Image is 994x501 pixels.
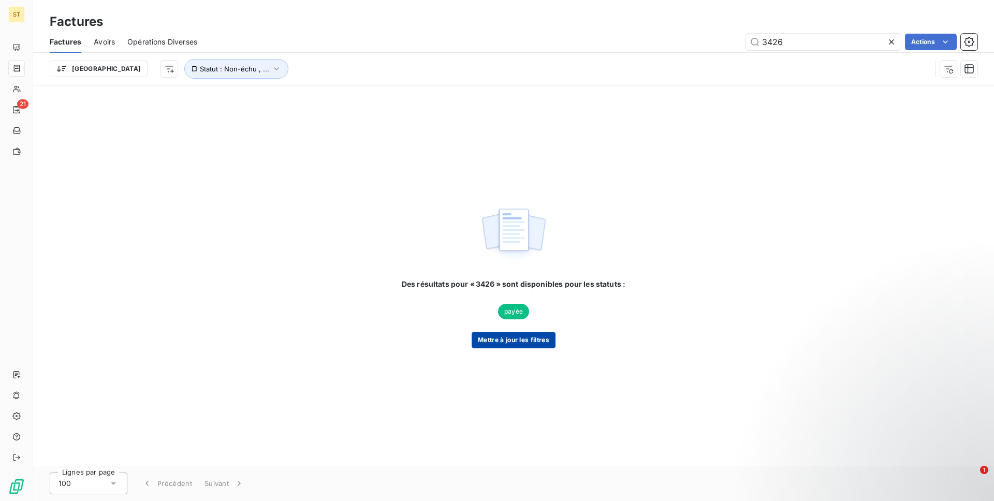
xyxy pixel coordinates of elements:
[50,37,81,47] span: Factures
[17,99,28,109] span: 21
[59,478,71,489] span: 100
[8,6,25,23] div: ST
[787,401,994,473] iframe: Intercom notifications message
[50,12,103,31] h3: Factures
[905,34,957,50] button: Actions
[980,466,988,474] span: 1
[402,279,625,289] span: Des résultats pour « 3426 » sont disponibles pour les statuts :
[472,332,556,348] button: Mettre à jour les filtres
[8,478,25,495] img: Logo LeanPay
[184,59,288,79] button: Statut : Non-échu , ...
[94,37,115,47] span: Avoirs
[198,473,251,494] button: Suivant
[200,65,269,73] span: Statut : Non-échu , ...
[959,466,984,491] iframe: Intercom live chat
[50,61,148,77] button: [GEOGRAPHIC_DATA]
[745,34,901,50] input: Rechercher
[480,203,547,267] img: empty state
[127,37,197,47] span: Opérations Diverses
[136,473,198,494] button: Précédent
[498,304,529,319] span: payée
